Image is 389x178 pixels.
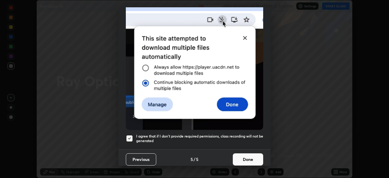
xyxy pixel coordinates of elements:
h4: / [194,156,195,162]
h5: I agree that if I don't provide required permissions, class recording will not be generated [136,134,263,143]
button: Done [233,153,263,166]
h4: 5 [191,156,193,162]
h4: 5 [196,156,198,162]
button: Previous [126,153,156,166]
